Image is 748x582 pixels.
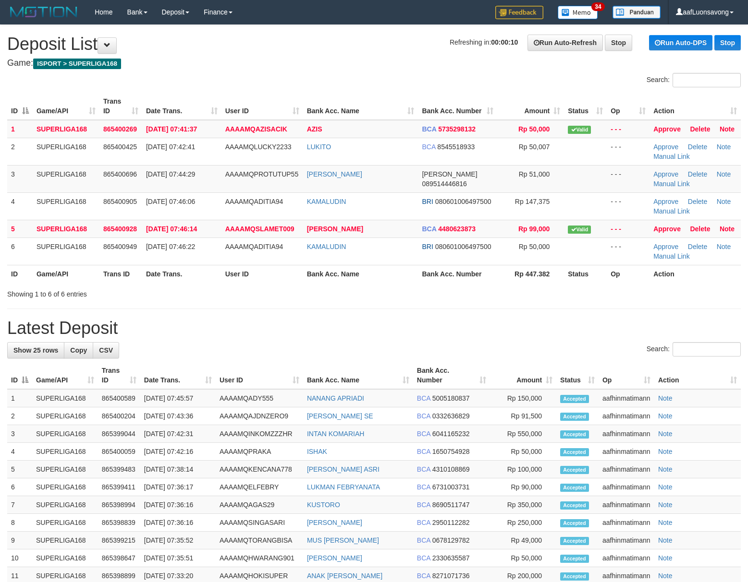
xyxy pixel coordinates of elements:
[432,554,470,562] span: Copy 2330635587 to clipboard
[33,165,99,192] td: SUPERLIGA168
[7,265,33,283] th: ID
[417,572,430,580] span: BCA
[216,425,303,443] td: AAAAMQINKOMZZZHR
[64,342,93,358] a: Copy
[607,138,650,165] td: - - -
[307,572,382,580] a: ANAK [PERSON_NAME]
[653,125,681,133] a: Approve
[490,407,556,425] td: Rp 91,500
[146,170,195,178] span: [DATE] 07:44:29
[140,478,216,496] td: [DATE] 07:36:17
[7,362,32,389] th: ID: activate to sort column descending
[140,496,216,514] td: [DATE] 07:36:16
[140,461,216,478] td: [DATE] 07:38:14
[653,243,678,250] a: Approve
[221,93,303,120] th: User ID: activate to sort column ascending
[518,125,550,133] span: Rp 50,000
[103,198,137,205] span: 865400905
[599,514,654,532] td: aafhinmatimann
[650,265,741,283] th: Action
[432,536,470,544] span: Copy 0678129782 to clipboard
[688,243,707,250] a: Delete
[307,465,380,473] a: [PERSON_NAME] ASRI
[599,549,654,567] td: aafhinmatimann
[658,536,673,544] a: Note
[7,407,32,425] td: 2
[33,192,99,220] td: SUPERLIGA168
[688,143,707,151] a: Delete
[99,93,142,120] th: Trans ID: activate to sort column ascending
[647,342,741,356] label: Search:
[140,532,216,549] td: [DATE] 07:35:52
[519,143,550,151] span: Rp 50,007
[560,501,589,510] span: Accepted
[140,425,216,443] td: [DATE] 07:42:31
[225,243,283,250] span: AAAAMQADITIA94
[607,238,650,265] td: - - -
[103,243,137,250] span: 865400949
[7,389,32,407] td: 1
[7,220,33,238] td: 5
[7,319,741,338] h1: Latest Deposit
[560,537,589,545] span: Accepted
[33,265,99,283] th: Game/API
[98,425,140,443] td: 865399044
[658,412,673,420] a: Note
[32,425,98,443] td: SUPERLIGA168
[654,362,741,389] th: Action: activate to sort column ascending
[418,93,497,120] th: Bank Acc. Number: activate to sort column ascending
[216,514,303,532] td: AAAAMQSINGASARI
[653,180,690,188] a: Manual Link
[307,501,340,509] a: KUSTORO
[103,125,137,133] span: 865400269
[607,220,650,238] td: - - -
[216,389,303,407] td: AAAAMQADY555
[98,461,140,478] td: 865399483
[653,153,690,160] a: Manual Link
[438,225,476,233] span: Copy 4480623873 to clipboard
[607,192,650,220] td: - - -
[216,478,303,496] td: AAAAMQELFEBRY
[417,448,430,455] span: BCA
[519,170,550,178] span: Rp 51,000
[417,554,430,562] span: BCA
[146,125,197,133] span: [DATE] 07:41:37
[720,125,735,133] a: Note
[714,35,741,50] a: Stop
[653,143,678,151] a: Approve
[717,243,731,250] a: Note
[613,6,661,19] img: panduan.png
[599,478,654,496] td: aafhinmatimann
[7,59,741,68] h4: Game:
[495,6,543,19] img: Feedback.jpg
[438,125,476,133] span: Copy 5735298132 to clipboard
[32,362,98,389] th: Game/API: activate to sort column ascending
[7,93,33,120] th: ID: activate to sort column descending
[7,165,33,192] td: 3
[146,225,197,233] span: [DATE] 07:46:14
[690,225,710,233] a: Delete
[417,430,430,438] span: BCA
[70,346,87,354] span: Copy
[7,120,33,138] td: 1
[98,407,140,425] td: 865400204
[307,198,346,205] a: KAMALUDIN
[497,265,564,283] th: Rp 447.382
[432,519,470,526] span: Copy 2950112282 to clipboard
[647,73,741,87] label: Search:
[688,170,707,178] a: Delete
[417,412,430,420] span: BCA
[307,412,373,420] a: [PERSON_NAME] SE
[7,514,32,532] td: 8
[32,549,98,567] td: SUPERLIGA168
[435,198,491,205] span: Copy 080601006497500 to clipboard
[140,443,216,461] td: [DATE] 07:42:16
[432,394,470,402] span: Copy 5005180837 to clipboard
[688,198,707,205] a: Delete
[658,483,673,491] a: Note
[717,198,731,205] a: Note
[146,198,195,205] span: [DATE] 07:46:06
[98,443,140,461] td: 865400059
[103,225,137,233] span: 865400928
[307,170,362,178] a: [PERSON_NAME]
